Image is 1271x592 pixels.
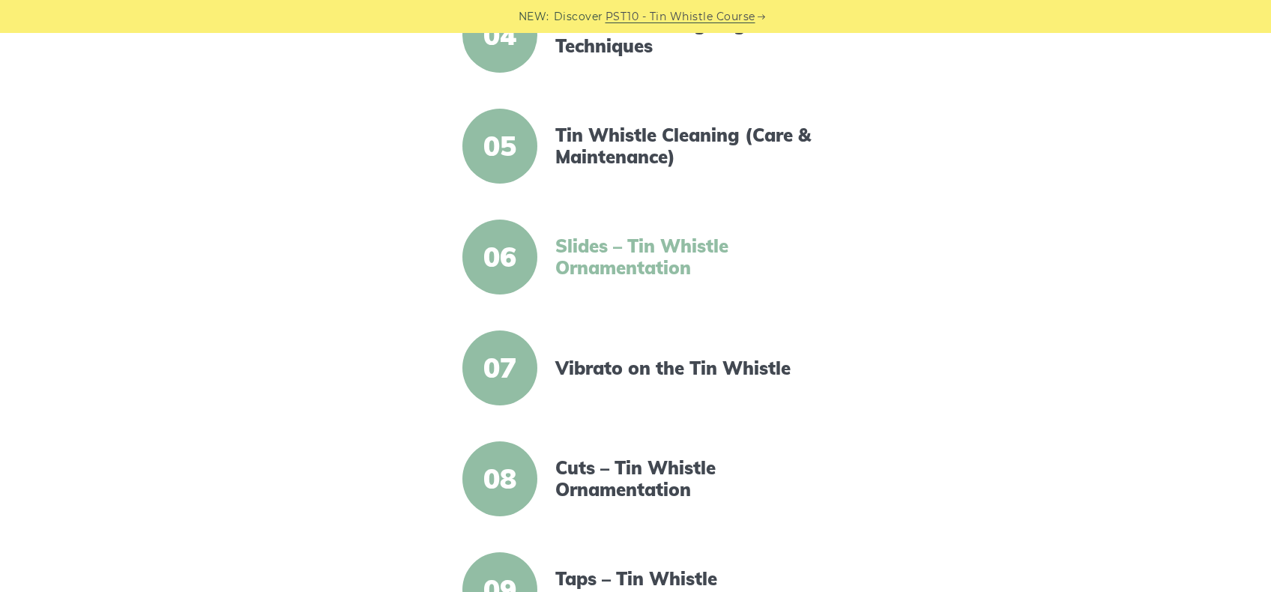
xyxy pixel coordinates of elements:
[555,357,813,379] a: Vibrato on the Tin Whistle
[462,441,537,516] span: 08
[606,8,755,25] a: PST10 - Tin Whistle Course
[555,235,813,279] a: Slides – Tin Whistle Ornamentation
[462,109,537,184] span: 05
[462,330,537,405] span: 07
[554,8,603,25] span: Discover
[462,220,537,295] span: 06
[555,124,813,168] a: Tin Whistle Cleaning (Care & Maintenance)
[519,8,549,25] span: NEW:
[555,457,813,501] a: Cuts – Tin Whistle Ornamentation
[555,13,813,57] a: Tin Whistle Tonguing Techniques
